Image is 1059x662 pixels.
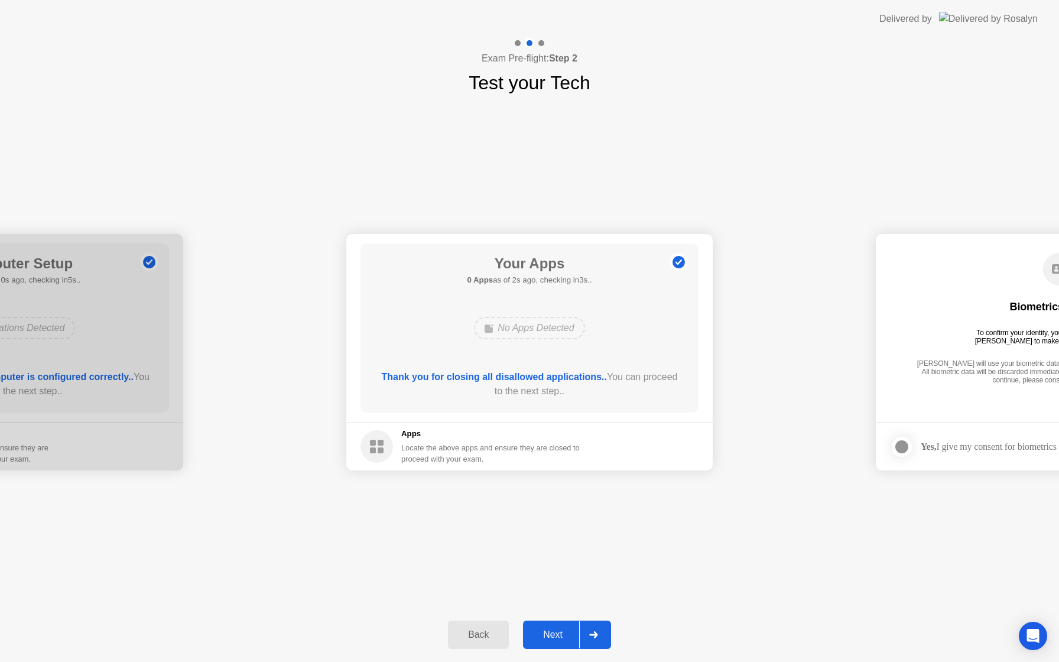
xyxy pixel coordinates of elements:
[467,275,493,284] b: 0 Apps
[378,370,682,398] div: You can proceed to the next step..
[401,442,580,465] div: Locate the above apps and ensure they are closed to proceed with your exam.
[482,51,577,66] h4: Exam Pre-flight:
[451,629,505,640] div: Back
[549,53,577,63] b: Step 2
[921,442,936,452] strong: Yes,
[401,428,580,440] h5: Apps
[382,372,607,382] b: Thank you for closing all disallowed applications..
[467,274,592,286] h5: as of 2s ago, checking in3s..
[1019,622,1047,650] div: Open Intercom Messenger
[469,69,590,97] h1: Test your Tech
[474,317,584,339] div: No Apps Detected
[879,12,932,26] div: Delivered by
[939,12,1038,25] img: Delivered by Rosalyn
[467,253,592,274] h1: Your Apps
[523,621,611,649] button: Next
[448,621,509,649] button: Back
[527,629,579,640] div: Next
